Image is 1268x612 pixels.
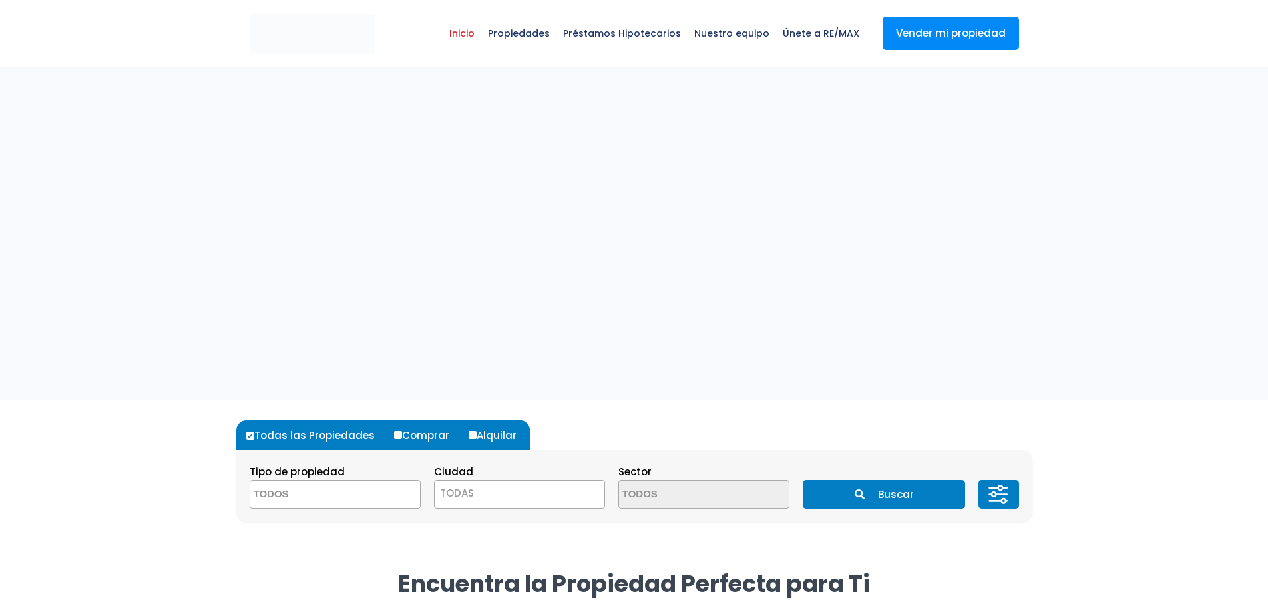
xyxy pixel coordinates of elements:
label: Todas las Propiedades [243,420,388,450]
textarea: Search [250,481,379,509]
a: Vender mi propiedad [883,17,1019,50]
input: Comprar [394,431,402,439]
span: Únete a RE/MAX [776,13,866,53]
span: TODAS [434,480,605,509]
input: Alquilar [469,431,477,439]
span: TODAS [435,484,604,503]
button: Buscar [803,480,965,509]
label: Alquilar [465,420,530,450]
span: Préstamos Hipotecarios [556,13,688,53]
strong: Encuentra la Propiedad Perfecta para Ti [398,567,870,600]
span: Nuestro equipo [688,13,776,53]
span: Inicio [443,13,481,53]
span: Propiedades [481,13,556,53]
img: remax-metropolitana-logo [250,14,375,54]
label: Comprar [391,420,463,450]
input: Todas las Propiedades [246,432,254,440]
span: TODAS [440,486,474,500]
span: Sector [618,465,652,479]
span: Ciudad [434,465,473,479]
textarea: Search [619,481,748,509]
span: Tipo de propiedad [250,465,345,479]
